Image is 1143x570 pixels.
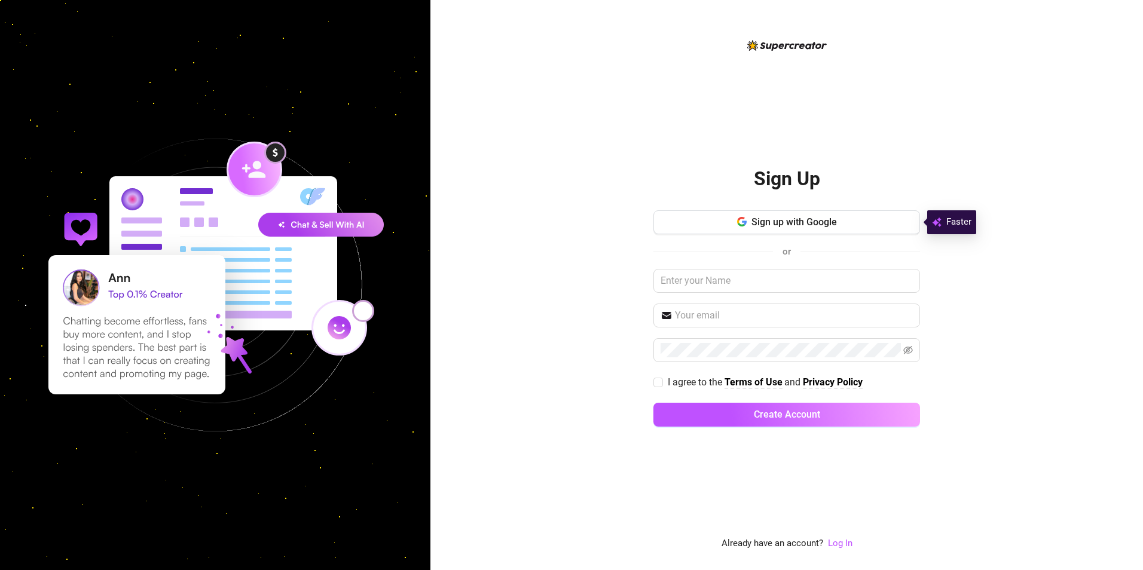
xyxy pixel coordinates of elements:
[754,409,820,420] span: Create Account
[725,376,783,388] strong: Terms of Use
[722,537,823,551] span: Already have an account?
[751,216,837,228] span: Sign up with Google
[725,376,783,389] a: Terms of Use
[828,538,852,548] a: Log In
[675,308,913,323] input: Your email
[828,537,852,551] a: Log In
[783,246,791,257] span: or
[653,269,920,293] input: Enter your Name
[754,167,820,191] h2: Sign Up
[903,345,913,355] span: eye-invisible
[653,210,920,234] button: Sign up with Google
[803,376,863,388] strong: Privacy Policy
[932,215,942,229] img: svg%3e
[784,376,803,388] span: and
[668,376,725,388] span: I agree to the
[946,215,971,229] span: Faster
[747,40,827,51] img: logo-BBDzfeDw.svg
[803,376,863,389] a: Privacy Policy
[8,78,422,492] img: signup-background-D0MIrEPF.svg
[653,403,920,427] button: Create Account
